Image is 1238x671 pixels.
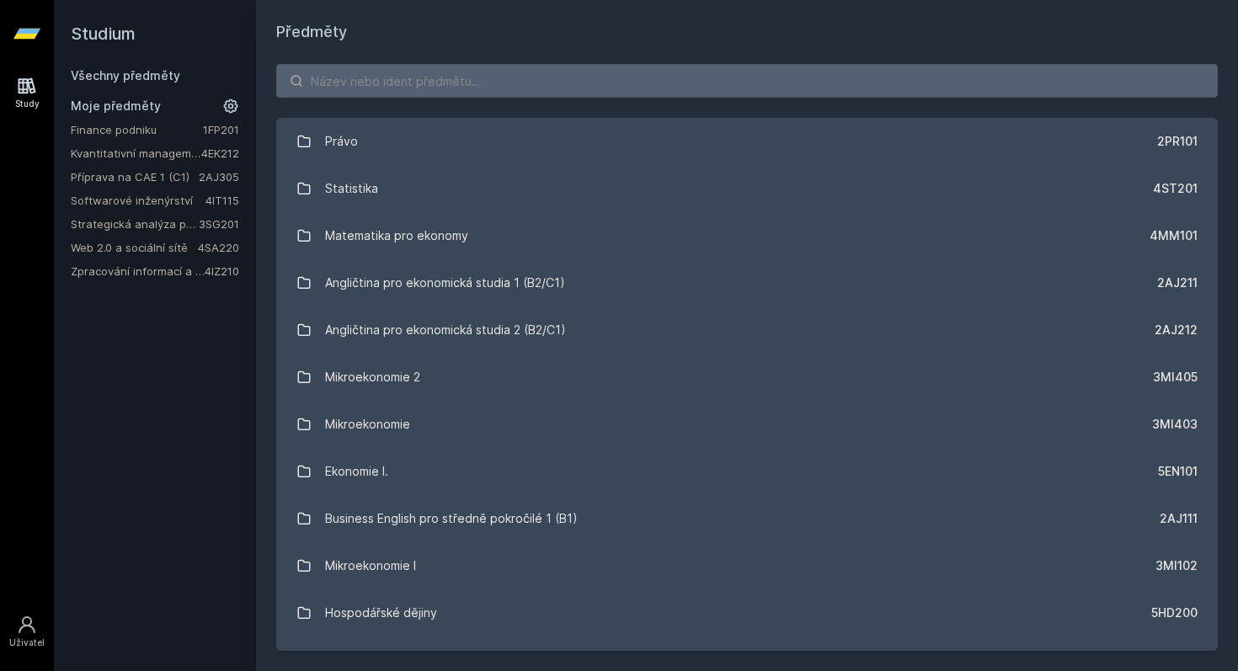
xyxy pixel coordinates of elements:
[198,241,239,254] a: 4SA220
[325,219,468,253] div: Matematika pro ekonomy
[276,306,1218,354] a: Angličtina pro ekonomická studia 2 (B2/C1) 2AJ212
[3,606,51,658] a: Uživatel
[1150,227,1198,244] div: 4MM101
[15,98,40,110] div: Study
[325,125,358,158] div: Právo
[325,502,578,535] div: Business English pro středně pokročilé 1 (B1)
[9,636,45,649] div: Uživatel
[325,266,565,300] div: Angličtina pro ekonomická studia 1 (B2/C1)
[325,455,388,488] div: Ekonomie I.
[201,146,239,160] a: 4EK212
[276,212,1218,259] a: Matematika pro ekonomy 4MM101
[3,67,51,119] a: Study
[205,264,239,278] a: 4IZ210
[276,118,1218,165] a: Právo 2PR101
[1152,416,1198,433] div: 3MI403
[276,589,1218,636] a: Hospodářské dějiny 5HD200
[276,354,1218,401] a: Mikroekonomie 2 3MI405
[71,192,205,209] a: Softwarové inženýrství
[1153,369,1198,386] div: 3MI405
[1160,510,1198,527] div: 2AJ111
[1155,557,1198,574] div: 3MI102
[71,121,203,138] a: Finance podniku
[205,194,239,207] a: 4IT115
[71,145,201,162] a: Kvantitativní management
[276,165,1218,212] a: Statistika 4ST201
[276,64,1218,98] input: Název nebo ident předmětu…
[1158,463,1198,480] div: 5EN101
[325,549,416,583] div: Mikroekonomie I
[71,168,199,185] a: Příprava na CAE 1 (C1)
[276,20,1218,44] h1: Předměty
[203,123,239,136] a: 1FP201
[71,263,205,280] a: Zpracování informací a znalostí
[199,170,239,184] a: 2AJ305
[276,448,1218,495] a: Ekonomie I. 5EN101
[71,216,199,232] a: Strategická analýza pro informatiky a statistiky
[1157,274,1198,291] div: 2AJ211
[325,596,437,630] div: Hospodářské dějiny
[325,172,378,205] div: Statistika
[71,239,198,256] a: Web 2.0 a sociální sítě
[325,360,420,394] div: Mikroekonomie 2
[1157,133,1198,150] div: 2PR101
[199,217,239,231] a: 3SG201
[276,259,1218,306] a: Angličtina pro ekonomická studia 1 (B2/C1) 2AJ211
[325,407,410,441] div: Mikroekonomie
[1155,322,1198,338] div: 2AJ212
[325,313,566,347] div: Angličtina pro ekonomická studia 2 (B2/C1)
[276,542,1218,589] a: Mikroekonomie I 3MI102
[276,401,1218,448] a: Mikroekonomie 3MI403
[71,98,161,114] span: Moje předměty
[1151,604,1198,621] div: 5HD200
[71,68,180,83] a: Všechny předměty
[276,495,1218,542] a: Business English pro středně pokročilé 1 (B1) 2AJ111
[1153,180,1198,197] div: 4ST201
